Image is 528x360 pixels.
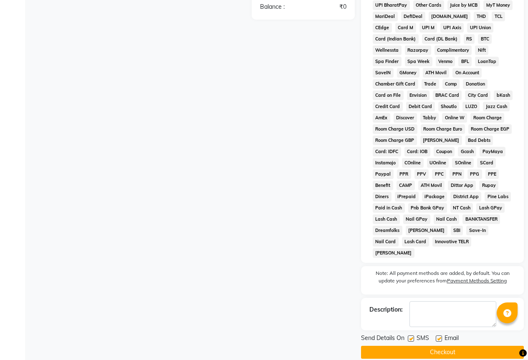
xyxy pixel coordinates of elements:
[427,158,449,168] span: UOnline
[445,334,459,344] span: Email
[475,45,488,55] span: Nift
[478,34,492,44] span: BTC
[429,12,471,21] span: [DOMAIN_NAME]
[373,91,404,100] span: Card on File
[419,23,437,33] span: UPI M
[373,79,418,89] span: Chamber Gift Card
[448,181,476,190] span: Dittor App
[406,226,447,235] span: [PERSON_NAME]
[369,269,515,288] label: Note: All payment methods are added, by default. You can update your preferences from
[361,334,404,344] span: Send Details On
[450,203,473,213] span: NT Cash
[483,0,513,10] span: MyT Money
[421,124,465,134] span: Room Charge Euro
[405,45,431,55] span: Razorpay
[483,102,510,111] span: Jazz Cash
[451,226,463,235] span: SBI
[373,248,414,258] span: [PERSON_NAME]
[422,192,447,201] span: iPackage
[468,124,512,134] span: Room Charge EGP
[373,181,393,190] span: Benefit
[373,113,390,123] span: AmEx
[404,147,430,156] span: Card: IOB
[432,169,446,179] span: PPC
[480,147,505,156] span: PayMaya
[422,34,460,44] span: Card (DL Bank)
[373,158,399,168] span: Instamojo
[464,34,475,44] span: RS
[452,68,482,78] span: On Account
[397,68,419,78] span: GMoney
[442,79,460,89] span: Comp
[450,169,464,179] span: PPN
[373,169,394,179] span: Paypal
[395,23,416,33] span: Card M
[361,346,524,359] button: Checkout
[479,181,498,190] span: Rupay
[477,158,496,168] span: SCard
[442,113,467,123] span: Online W
[373,102,403,111] span: Credit Card
[373,192,392,201] span: Diners
[434,214,460,224] span: Nail Cash
[470,113,504,123] span: Room Charge
[414,169,429,179] span: PPV
[420,136,462,145] span: [PERSON_NAME]
[485,192,511,201] span: Pine Labs
[401,12,425,21] span: DefiDeal
[254,3,303,11] div: Balance :
[413,0,444,10] span: Other Cards
[438,102,460,111] span: Shoutlo
[467,169,482,179] span: PPG
[485,169,499,179] span: PPE
[462,102,480,111] span: LUZO
[467,23,493,33] span: UPI Union
[422,79,439,89] span: Trade
[434,147,455,156] span: Coupon
[373,12,398,21] span: MariDeal
[436,57,455,66] span: Venmo
[432,237,472,247] span: Innovative TELR
[476,203,505,213] span: Lash GPay
[373,124,417,134] span: Room Charge USD
[463,79,488,89] span: Donation
[452,158,474,168] span: SOnline
[373,68,394,78] span: SaveIN
[373,136,417,145] span: Room Charge GBP
[373,23,392,33] span: CEdge
[303,3,353,11] div: ₹0
[373,34,419,44] span: Card (Indian Bank)
[408,203,447,213] span: Pnb Bank GPay
[440,23,464,33] span: UPI Axis
[373,57,402,66] span: Spa Finder
[402,237,429,247] span: Lash Card
[447,0,480,10] span: Juice by MCB
[423,68,450,78] span: ATH Movil
[458,147,476,156] span: Gcash
[402,158,424,168] span: COnline
[394,113,417,123] span: Discover
[397,169,411,179] span: PPR
[373,237,399,247] span: Nail Card
[450,192,481,201] span: District App
[373,226,402,235] span: Dreamfolks
[417,334,429,344] span: SMS
[465,136,493,145] span: Bad Debts
[474,12,488,21] span: THD
[395,192,419,201] span: iPrepaid
[397,181,415,190] span: CAMP
[373,214,400,224] span: Lash Cash
[447,277,507,284] label: Payment Methods Setting
[406,102,435,111] span: Debit Card
[494,91,513,100] span: bKash
[373,203,405,213] span: Paid in Cash
[435,45,472,55] span: Complimentary
[458,57,472,66] span: BFL
[466,226,488,235] span: Save-In
[475,57,499,66] span: LoanTap
[492,12,505,21] span: TCL
[420,113,439,123] span: Tabby
[433,91,462,100] span: BRAC Card
[403,214,430,224] span: Nail GPay
[405,57,432,66] span: Spa Week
